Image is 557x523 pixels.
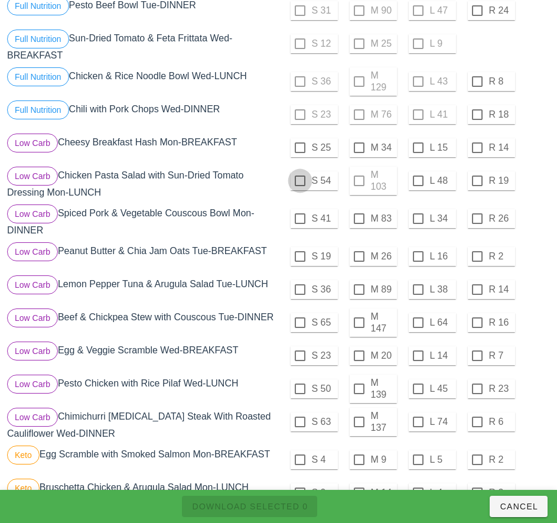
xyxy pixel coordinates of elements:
label: S 36 [312,284,335,295]
span: Full Nutrition [15,30,61,48]
span: Keto [15,446,32,464]
label: S 54 [312,175,335,187]
label: R 7 [489,350,513,362]
div: Chimichurri [MEDICAL_DATA] Steak With Roasted Cauliflower Wed-DINNER [5,405,279,443]
label: R 24 [489,5,513,17]
label: R 18 [489,109,513,121]
span: Low Carb [15,167,50,185]
span: Low Carb [15,134,50,152]
label: L 5 [430,454,454,466]
div: Cheesy Breakfast Hash Mon-BREAKFAST [5,131,279,164]
label: R 26 [489,213,513,225]
label: S 50 [312,383,335,395]
label: M 83 [371,213,395,225]
span: Low Carb [15,375,50,393]
button: Cancel [490,496,548,517]
label: R 2 [489,454,513,466]
span: Full Nutrition [15,68,61,86]
span: Low Carb [15,243,50,261]
label: R 2 [489,251,513,262]
span: Cancel [499,502,538,511]
span: Low Carb [15,342,50,360]
label: L 14 [430,350,454,362]
label: M 137 [371,410,395,434]
label: M 89 [371,284,395,295]
label: S 25 [312,142,335,154]
label: R 23 [489,383,513,395]
div: Sun-Dried Tomato & Feta Frittata Wed-BREAKFAST [5,27,279,65]
label: R 14 [489,284,513,295]
div: Bruschetta Chicken & Arugula Salad Mon-LUNCH [5,476,279,509]
label: L 64 [430,317,454,329]
label: R 6 [489,416,513,428]
label: S 41 [312,213,335,225]
label: S 19 [312,251,335,262]
span: Full Nutrition [15,101,61,119]
div: Chicken Pasta Salad with Sun-Dried Tomato Dressing Mon-LUNCH [5,164,279,202]
label: M 26 [371,251,395,262]
span: Low Carb [15,408,50,426]
label: S 65 [312,317,335,329]
label: L 34 [430,213,454,225]
span: Low Carb [15,205,50,223]
label: L 74 [430,416,454,428]
label: M 14 [371,487,395,499]
label: S 63 [312,416,335,428]
div: Egg & Veggie Scramble Wed-BREAKFAST [5,339,279,372]
label: M 34 [371,142,395,154]
label: L 38 [430,284,454,295]
label: R 2 [489,487,513,499]
label: R 8 [489,76,513,87]
label: S 9 [312,487,335,499]
div: Beef & Chickpea Stew with Couscous Tue-DINNER [5,306,279,339]
div: Chili with Pork Chops Wed-DINNER [5,98,279,131]
div: Pesto Chicken with Rice Pilaf Wed-LUNCH [5,372,279,405]
label: M 20 [371,350,395,362]
label: L 16 [430,251,454,262]
label: L 48 [430,175,454,187]
label: L 4 [430,487,454,499]
label: R 19 [489,175,513,187]
div: Peanut Butter & Chia Jam Oats Tue-BREAKFAST [5,240,279,273]
div: Spiced Pork & Vegetable Couscous Bowl Mon-DINNER [5,202,279,240]
label: R 16 [489,317,513,329]
span: Low Carb [15,309,50,327]
label: R 14 [489,142,513,154]
span: Keto [15,479,32,497]
label: M 9 [371,454,395,466]
label: M 147 [371,311,395,334]
label: S 23 [312,350,335,362]
div: Egg Scramble with Smoked Salmon Mon-BREAKFAST [5,443,279,476]
label: S 4 [312,454,335,466]
span: Low Carb [15,276,50,294]
label: M 139 [371,377,395,401]
label: L 15 [430,142,454,154]
div: Chicken & Rice Noodle Bowl Wed-LUNCH [5,65,279,98]
div: Lemon Pepper Tuna & Arugula Salad Tue-LUNCH [5,273,279,306]
label: L 45 [430,383,454,395]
